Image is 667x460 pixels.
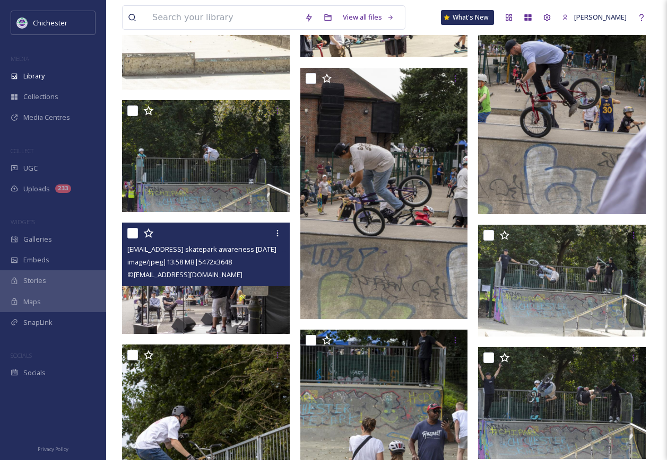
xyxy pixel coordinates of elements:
span: Uploads [23,184,50,194]
span: WIDGETS [11,218,35,226]
span: COLLECT [11,147,33,155]
span: MEDIA [11,55,29,63]
span: Collections [23,92,58,102]
img: ext_1726593646.227056_Bonesmend@gmail.com-chichester skatepark awareness 15.09.24 238.jpg [478,225,646,337]
span: [EMAIL_ADDRESS] skatepark awareness [DATE] 333.jpg [127,244,300,254]
img: ext_1726593644.524306_Bonesmend@gmail.com-chichester skatepark awareness 15.09.24 340.jpg [300,68,468,319]
span: Chichester [33,18,67,28]
a: [PERSON_NAME] [557,7,632,28]
span: Media Centres [23,112,70,122]
span: Stories [23,276,46,286]
span: image/jpeg | 13.58 MB | 5472 x 3648 [127,257,232,267]
span: Embeds [23,255,49,265]
span: Galleries [23,234,52,244]
span: © [EMAIL_ADDRESS][DOMAIN_NAME] [127,270,242,279]
span: Maps [23,297,41,307]
span: SOCIALS [11,351,32,359]
img: Logo_of_Chichester_District_Council.png [17,17,28,28]
span: UGC [23,163,38,173]
a: What's New [441,10,494,25]
a: View all files [337,7,400,28]
img: ext_1726593650.188643_Bonesmend@gmail.com-chichester skatepark awareness 15.09.24 203.jpg [122,100,290,212]
span: Socials [23,368,46,378]
input: Search your library [147,6,299,29]
span: SnapLink [23,317,53,328]
a: Privacy Policy [38,442,68,455]
span: Privacy Policy [38,446,68,453]
span: [PERSON_NAME] [574,12,627,22]
div: 233 [55,184,71,193]
span: Library [23,71,45,81]
img: ext_1726593644.15685_Bonesmend@gmail.com-chichester skatepark awareness 15.09.24 235.jpg [478,347,646,459]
